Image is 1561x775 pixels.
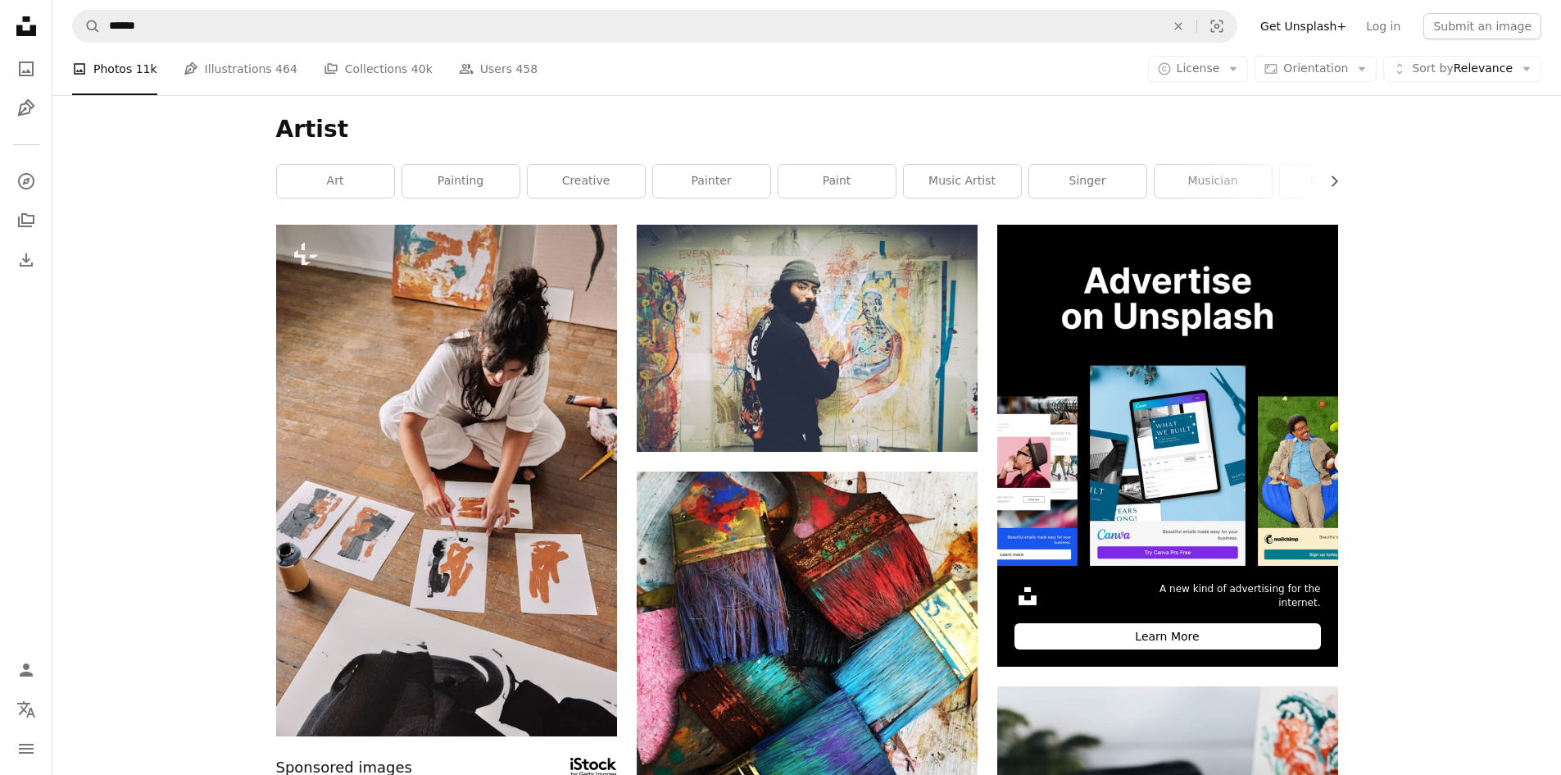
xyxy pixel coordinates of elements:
[10,244,43,276] a: Download History
[637,635,978,650] a: assorted-color paintbrushes
[10,204,43,237] a: Collections
[276,472,617,487] a: a woman sitting on the floor working on some artwork
[515,60,538,78] span: 458
[1423,13,1541,39] button: Submit an image
[411,60,433,78] span: 40k
[1412,61,1513,77] span: Relevance
[10,654,43,686] a: Log in / Sign up
[184,43,297,95] a: Illustrations 464
[1356,13,1410,39] a: Log in
[276,115,1338,144] h1: Artist
[10,693,43,726] button: Language
[653,165,770,198] a: painter
[1383,56,1541,82] button: Sort byRelevance
[1155,165,1272,198] a: musician
[402,165,520,198] a: painting
[1412,62,1453,75] span: Sort by
[1250,13,1356,39] a: Get Unsplash+
[904,165,1021,198] a: music artist
[637,225,978,452] img: man in black and white sweater standing beside wall with graffiti
[1177,62,1220,75] span: License
[324,43,433,95] a: Collections 40k
[1148,56,1249,82] button: License
[277,165,394,198] a: art
[997,225,1338,566] img: file-1635990755334-4bfd90f37242image
[1132,582,1321,610] span: A new kind of advertising for the internet.
[10,165,43,198] a: Explore
[72,10,1237,43] form: Find visuals sitewide
[10,92,43,125] a: Illustrations
[1014,623,1321,650] div: Learn More
[1014,583,1041,609] img: file-1631306537910-2580a29a3cfcimage
[637,331,978,345] a: man in black and white sweater standing beside wall with graffiti
[1319,165,1338,198] button: scroll list to the right
[275,60,297,78] span: 464
[1280,165,1397,198] a: creativity
[778,165,896,198] a: paint
[1197,11,1237,42] button: Visual search
[459,43,538,95] a: Users 458
[73,11,101,42] button: Search Unsplash
[1255,56,1377,82] button: Orientation
[997,225,1338,667] a: A new kind of advertising for the internet.Learn More
[1160,11,1196,42] button: Clear
[528,165,645,198] a: creative
[1029,165,1146,198] a: singer
[10,52,43,85] a: Photos
[1283,62,1348,75] span: Orientation
[10,732,43,765] button: Menu
[276,225,617,736] img: a woman sitting on the floor working on some artwork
